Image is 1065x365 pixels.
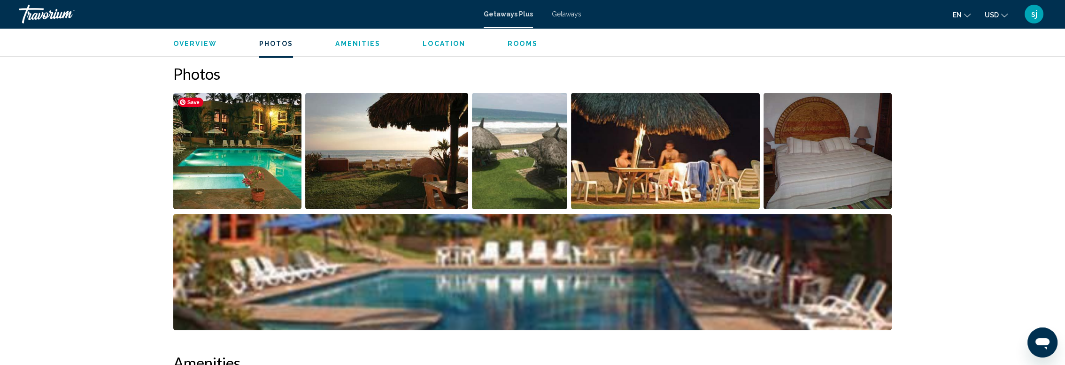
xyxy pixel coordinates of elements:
button: Overview [173,39,217,48]
button: Open full-screen image slider [173,92,301,210]
button: Change language [953,8,971,22]
span: USD [985,11,999,19]
span: Save [178,98,203,107]
h2: Photos [173,64,892,83]
button: Photos [259,39,293,48]
span: Photos [259,40,293,47]
button: Open full-screen image slider [305,92,469,210]
iframe: Button to launch messaging window [1027,327,1057,357]
button: Change currency [985,8,1008,22]
button: Open full-screen image slider [764,92,892,210]
span: sj [1031,9,1037,19]
a: Travorium [19,5,474,23]
button: User Menu [1022,4,1046,24]
span: en [953,11,962,19]
button: Open full-screen image slider [173,213,892,331]
span: Location [423,40,465,47]
span: Overview [173,40,217,47]
button: Location [423,39,465,48]
a: Getaways Plus [484,10,533,18]
button: Open full-screen image slider [472,92,567,210]
a: Getaways [552,10,581,18]
span: Amenities [335,40,380,47]
span: Rooms [508,40,538,47]
button: Rooms [508,39,538,48]
button: Amenities [335,39,380,48]
button: Open full-screen image slider [571,92,760,210]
